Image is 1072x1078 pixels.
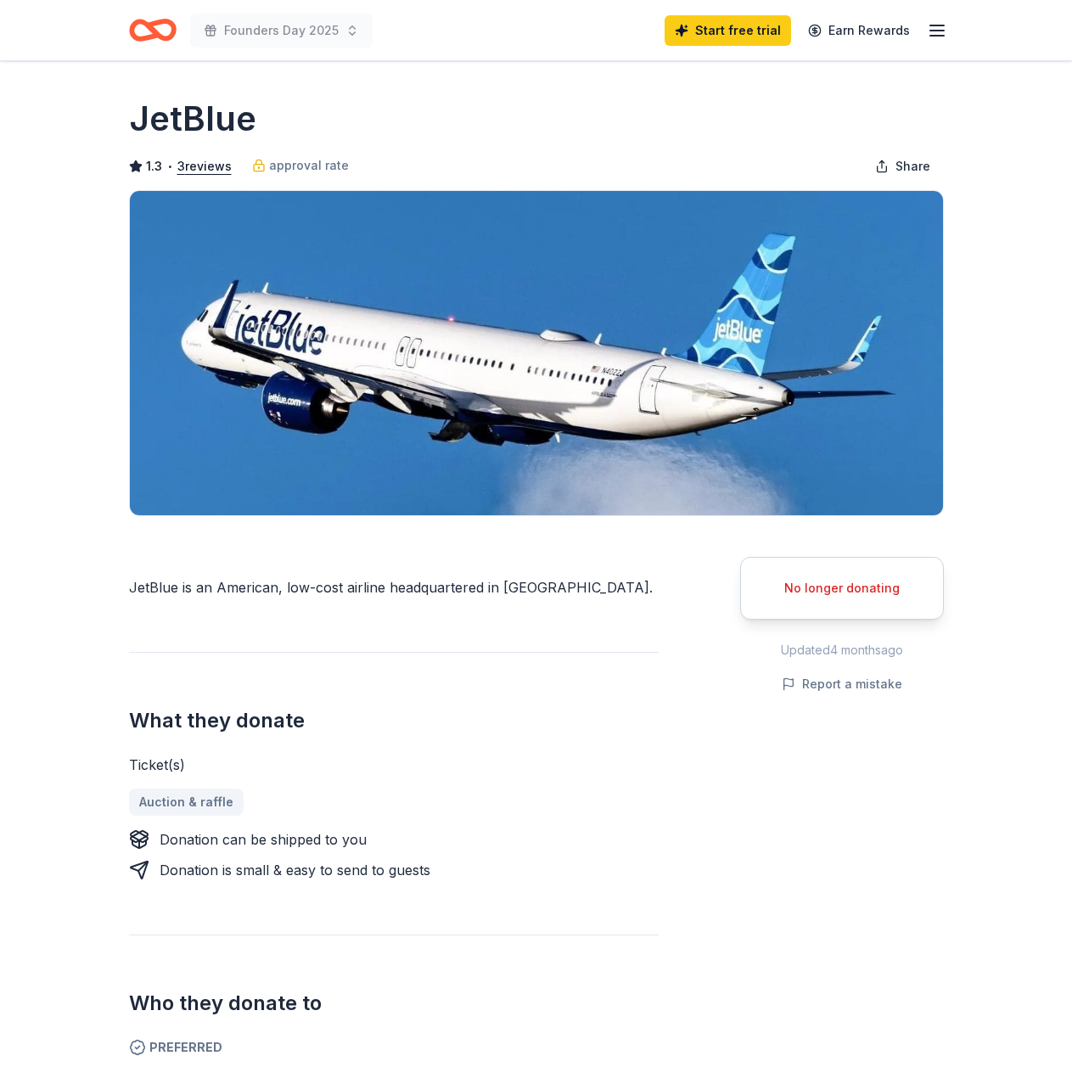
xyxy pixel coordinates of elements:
[269,155,349,176] span: approval rate
[798,15,920,46] a: Earn Rewards
[895,156,930,177] span: Share
[129,577,659,598] div: JetBlue is an American, low-cost airline headquartered in [GEOGRAPHIC_DATA].
[761,578,923,598] div: No longer donating
[129,755,659,775] div: Ticket(s)
[224,20,339,41] span: Founders Day 2025
[190,14,373,48] button: Founders Day 2025
[129,990,659,1017] h2: Who they donate to
[252,155,349,176] a: approval rate
[129,1037,659,1058] span: Preferred
[129,707,659,734] h2: What they donate
[177,156,232,177] button: 3reviews
[129,789,244,816] a: Auction & raffle
[129,10,177,50] a: Home
[146,156,162,177] span: 1.3
[782,674,902,694] button: Report a mistake
[740,640,944,660] div: Updated 4 months ago
[166,160,172,173] span: •
[160,860,430,880] div: Donation is small & easy to send to guests
[129,95,256,143] h1: JetBlue
[160,829,367,850] div: Donation can be shipped to you
[130,191,943,515] img: Image for JetBlue
[665,15,791,46] a: Start free trial
[862,149,944,183] button: Share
